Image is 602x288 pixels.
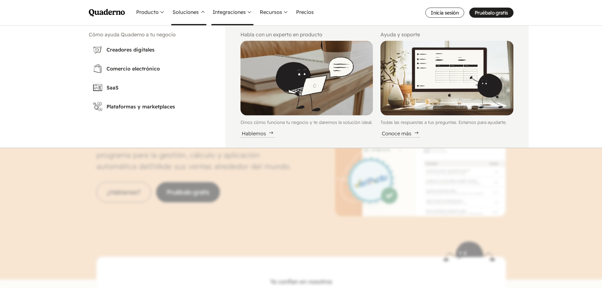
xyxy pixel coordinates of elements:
[380,119,513,126] p: Todas las respuestas a tus preguntas. Estamos para ayudarte.
[89,60,210,77] a: Comercio electrónico
[106,65,206,72] h3: Comercio electrónico
[469,8,513,18] a: Pruébalo gratis
[380,31,513,38] h2: Ayuda y soporte
[380,130,420,138] div: Conoce más
[89,41,210,58] a: Creadores digitales
[240,119,373,126] p: Dinos cómo funciona tu negocio y te daremos la solución ideal.
[380,41,513,115] img: Illustration of Qoodle displaying an interface on a computer
[106,46,206,53] h3: Creadores digitales
[240,31,373,38] h2: Habla con un experto en producto
[89,98,210,115] a: Plataformas y marketplaces
[106,103,206,110] h3: Plataformas y marketplaces
[240,41,373,138] a: Illustration of Qoodle reading from a laptopDinos cómo funciona tu negocio y te daremos la soluci...
[425,8,464,18] a: Inicia sesión
[240,130,275,138] div: Hablemos
[89,31,210,38] h2: Cómo ayuda Quaderno a tu negocio
[240,41,373,115] img: Illustration of Qoodle reading from a laptop
[380,41,513,138] a: Illustration of Qoodle displaying an interface on a computerTodas las respuestas a tus preguntas....
[106,84,119,91] abbr: Software as a Service
[89,79,210,96] a: SaaS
